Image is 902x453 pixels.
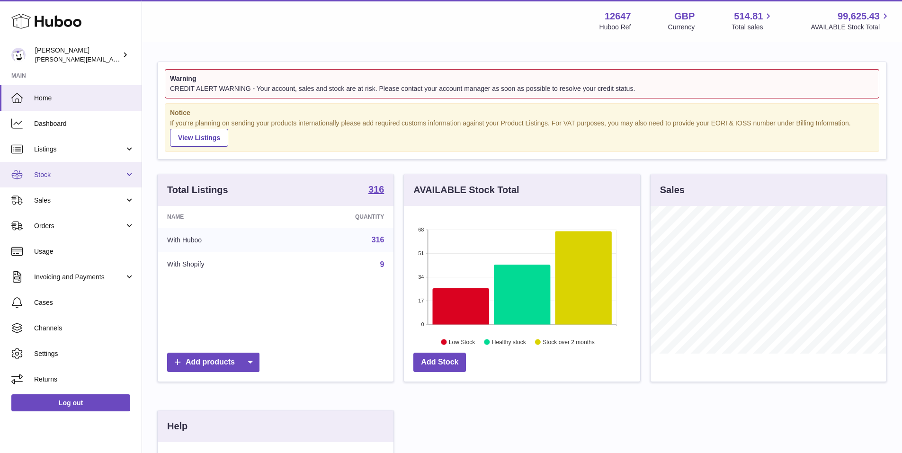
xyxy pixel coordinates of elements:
div: CREDIT ALERT WARNING - Your account, sales and stock are at risk. Please contact your account man... [170,84,874,93]
span: Sales [34,196,125,205]
span: Dashboard [34,119,134,128]
span: Home [34,94,134,103]
text: 68 [419,227,424,232]
span: Stock [34,170,125,179]
text: 17 [419,298,424,303]
text: 0 [421,321,424,327]
strong: GBP [674,10,695,23]
text: Stock over 2 months [543,339,595,346]
strong: 316 [368,185,384,194]
a: View Listings [170,129,228,147]
span: Listings [34,145,125,154]
text: Low Stock [449,339,475,346]
div: Currency [668,23,695,32]
a: 514.81 Total sales [732,10,774,32]
span: Cases [34,298,134,307]
a: 316 [372,236,384,244]
span: 514.81 [734,10,763,23]
a: Log out [11,394,130,411]
div: If you're planning on sending your products internationally please add required customs informati... [170,119,874,147]
h3: AVAILABLE Stock Total [413,184,519,196]
td: With Huboo [158,228,285,252]
text: 51 [419,250,424,256]
span: Usage [34,247,134,256]
h3: Total Listings [167,184,228,196]
span: Returns [34,375,134,384]
span: AVAILABLE Stock Total [811,23,891,32]
a: Add products [167,353,259,372]
td: With Shopify [158,252,285,277]
span: Settings [34,349,134,358]
a: 316 [368,185,384,196]
span: Invoicing and Payments [34,273,125,282]
a: 9 [380,260,384,268]
span: Total sales [732,23,774,32]
span: Orders [34,222,125,231]
span: Channels [34,324,134,333]
h3: Sales [660,184,685,196]
span: 99,625.43 [838,10,880,23]
strong: Notice [170,108,874,117]
strong: 12647 [605,10,631,23]
strong: Warning [170,74,874,83]
h3: Help [167,420,188,433]
a: Add Stock [413,353,466,372]
div: [PERSON_NAME] [35,46,120,64]
text: 34 [419,274,424,280]
img: peter@pinter.co.uk [11,48,26,62]
span: [PERSON_NAME][EMAIL_ADDRESS][PERSON_NAME][DOMAIN_NAME] [35,55,241,63]
div: Huboo Ref [599,23,631,32]
text: Healthy stock [492,339,527,346]
th: Name [158,206,285,228]
a: 99,625.43 AVAILABLE Stock Total [811,10,891,32]
th: Quantity [285,206,394,228]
